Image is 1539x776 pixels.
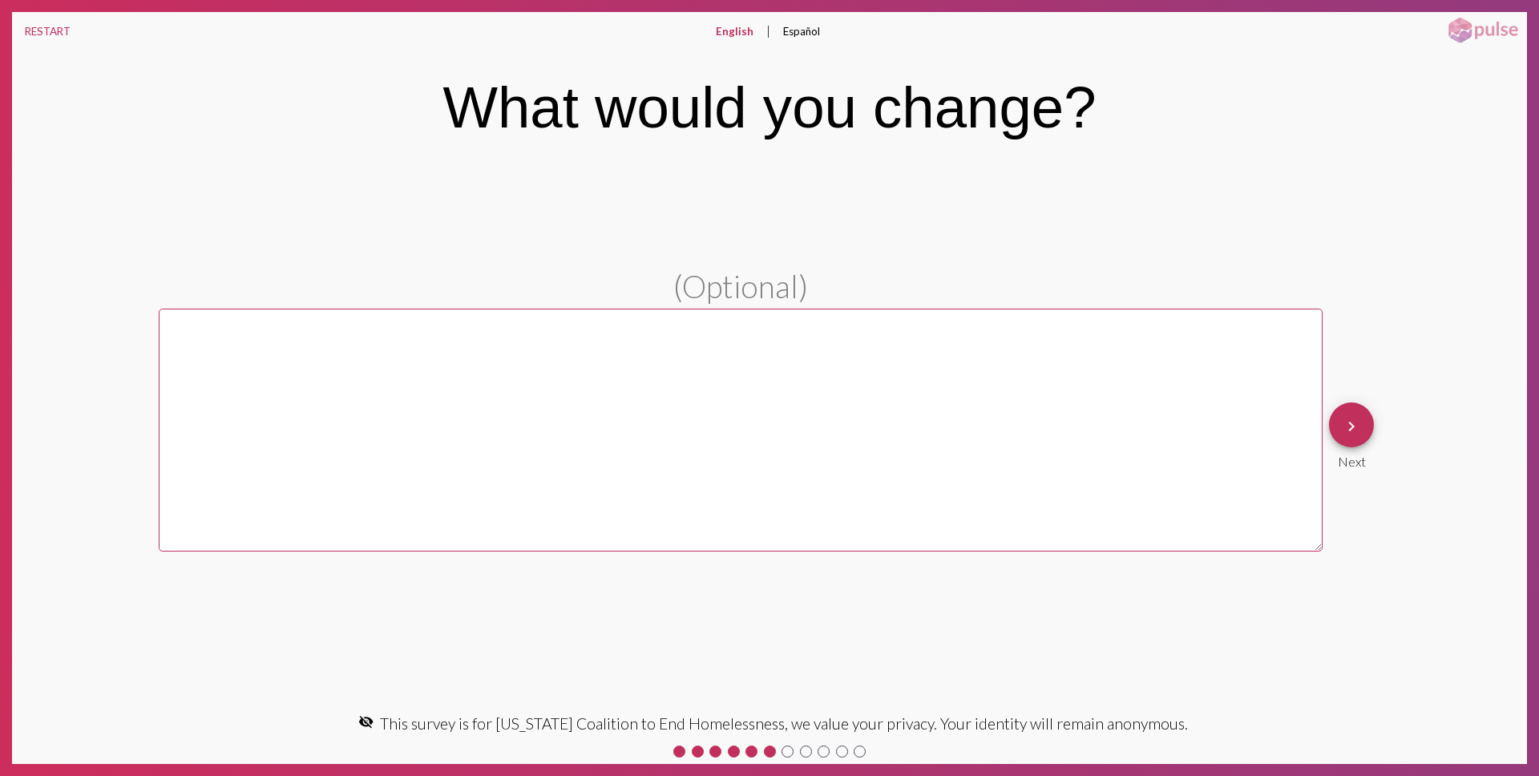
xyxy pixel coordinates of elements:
[1329,447,1374,469] div: Next
[358,714,374,730] mat-icon: visibility_off
[1443,16,1523,45] img: pulsehorizontalsmall.png
[703,12,766,51] button: English
[380,714,1188,733] span: This survey is for [US_STATE] Coalition to End Homelessness, we value your privacy. Your identity...
[12,12,83,51] button: RESTART
[1342,417,1361,436] mat-icon: keyboard_arrow_right
[673,268,808,305] span: (Optional)
[770,12,833,51] button: Español
[442,74,1096,140] div: What would you change?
